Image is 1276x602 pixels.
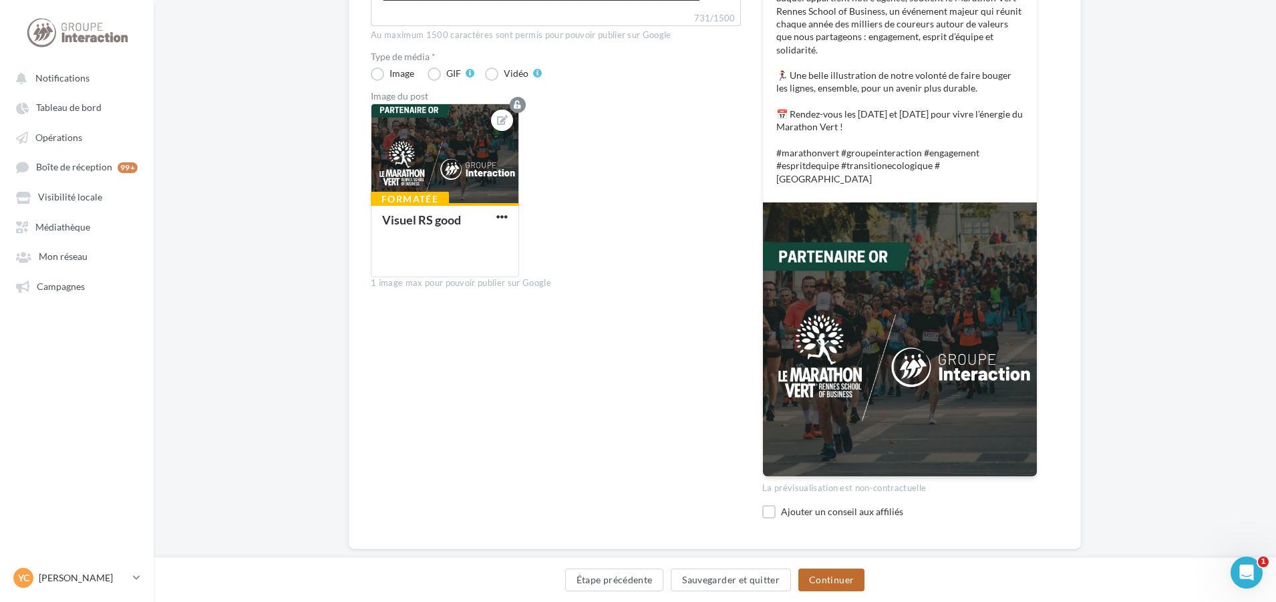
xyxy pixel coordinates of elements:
[38,192,102,203] span: Visibilité locale
[36,102,102,114] span: Tableau de bord
[35,132,82,143] span: Opérations
[1231,557,1263,589] iframe: Intercom live chat
[504,69,528,78] div: Vidéo
[371,192,449,206] div: Formatée
[371,29,741,41] div: Au maximum 1500 caractères sont permis pour pouvoir publier sur Google
[8,184,146,208] a: Visibilité locale
[8,95,146,119] a: Tableau de bord
[8,65,140,90] button: Notifications
[11,565,143,591] a: YC [PERSON_NAME]
[371,277,741,289] div: 1 image max pour pouvoir publier sur Google
[8,214,146,239] a: Médiathèque
[39,571,128,585] p: [PERSON_NAME]
[798,569,864,591] button: Continuer
[118,162,138,173] div: 99+
[35,72,90,84] span: Notifications
[1258,557,1269,567] span: 1
[781,505,1038,518] div: Ajouter un conseil aux affiliés
[8,244,146,268] a: Mon réseau
[389,69,414,78] div: Image
[37,281,85,292] span: Campagnes
[371,11,741,26] label: 731/1500
[8,125,146,149] a: Opérations
[371,52,741,61] label: Type de média *
[8,274,146,298] a: Campagnes
[671,569,791,591] button: Sauvegarder et quitter
[371,92,741,101] div: Image du post
[446,69,461,78] div: GIF
[762,477,1038,494] div: La prévisualisation est non-contractuelle
[36,162,112,173] span: Boîte de réception
[35,221,90,233] span: Médiathèque
[382,212,461,227] div: Visuel RS good
[18,571,29,585] span: YC
[39,251,88,263] span: Mon réseau
[8,154,146,179] a: Boîte de réception 99+
[565,569,664,591] button: Étape précédente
